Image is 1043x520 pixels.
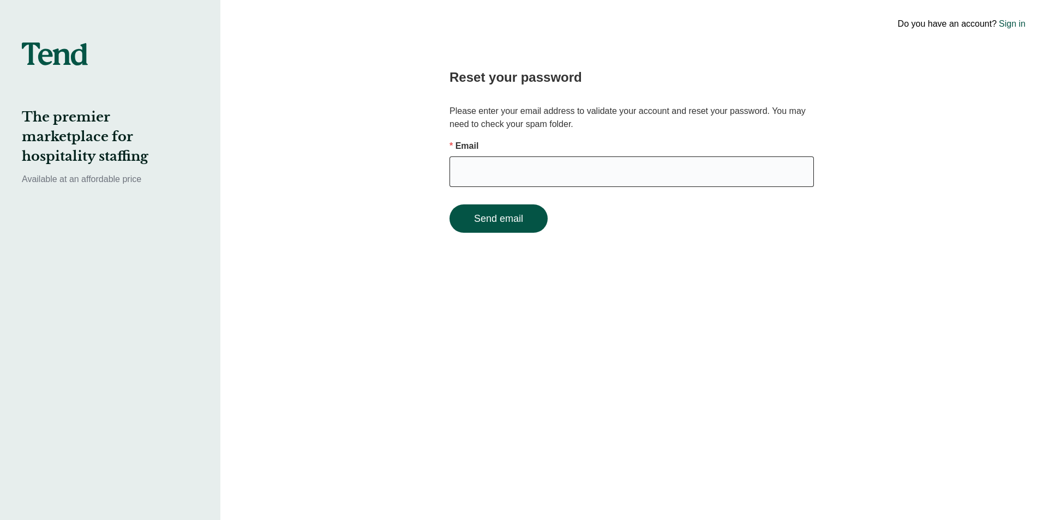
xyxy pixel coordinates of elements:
[22,107,199,166] h2: The premier marketplace for hospitality staffing
[449,105,814,131] p: Please enter your email address to validate your account and reset your password. You may need to...
[999,17,1026,31] a: Sign in
[449,204,548,233] button: Send email
[22,43,88,65] img: tend-logo
[449,68,814,87] h2: Reset your password
[449,140,814,153] p: Email
[22,173,199,186] p: Available at an affordable price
